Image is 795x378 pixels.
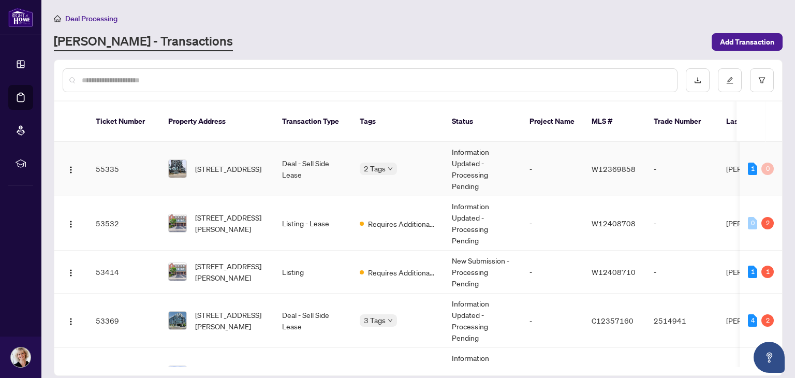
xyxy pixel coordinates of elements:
[169,160,186,178] img: thumbnail-img
[274,142,351,196] td: Deal - Sell Side Lease
[750,68,774,92] button: filter
[54,33,233,51] a: [PERSON_NAME] - Transactions
[748,163,757,175] div: 1
[761,217,774,229] div: 2
[748,314,757,327] div: 4
[712,33,783,51] button: Add Transaction
[444,251,521,294] td: New Submission - Processing Pending
[63,161,79,177] button: Logo
[169,263,186,281] img: thumbnail-img
[444,294,521,348] td: Information Updated - Processing Pending
[274,101,351,142] th: Transaction Type
[521,294,583,348] td: -
[274,196,351,251] td: Listing - Lease
[169,214,186,232] img: thumbnail-img
[351,101,444,142] th: Tags
[63,264,79,280] button: Logo
[388,318,393,323] span: down
[67,220,75,228] img: Logo
[368,218,435,229] span: Requires Additional Docs
[388,166,393,171] span: down
[364,314,386,326] span: 3 Tags
[694,77,701,84] span: download
[444,142,521,196] td: Information Updated - Processing Pending
[645,294,718,348] td: 2514941
[87,294,160,348] td: 53369
[758,77,765,84] span: filter
[748,217,757,229] div: 0
[364,163,386,175] span: 2 Tags
[54,15,61,22] span: home
[748,266,757,278] div: 1
[169,312,186,329] img: thumbnail-img
[195,212,266,235] span: [STREET_ADDRESS][PERSON_NAME]
[444,196,521,251] td: Information Updated - Processing Pending
[761,163,774,175] div: 0
[592,316,634,325] span: C12357160
[368,267,435,278] span: Requires Additional Docs
[521,142,583,196] td: -
[686,68,710,92] button: download
[160,101,274,142] th: Property Address
[761,314,774,327] div: 2
[195,163,261,175] span: [STREET_ADDRESS]
[274,294,351,348] td: Deal - Sell Side Lease
[645,196,718,251] td: -
[592,267,636,277] span: W12408710
[718,68,742,92] button: edit
[645,142,718,196] td: -
[645,251,718,294] td: -
[8,8,33,27] img: logo
[63,215,79,231] button: Logo
[87,196,160,251] td: 53532
[444,101,521,142] th: Status
[87,251,160,294] td: 53414
[726,77,733,84] span: edit
[67,166,75,174] img: Logo
[65,14,117,23] span: Deal Processing
[521,196,583,251] td: -
[67,269,75,277] img: Logo
[754,342,785,373] button: Open asap
[195,260,266,283] span: [STREET_ADDRESS][PERSON_NAME]
[11,347,31,367] img: Profile Icon
[592,164,636,173] span: W12369858
[521,101,583,142] th: Project Name
[87,142,160,196] td: 55335
[63,312,79,329] button: Logo
[583,101,645,142] th: MLS #
[67,317,75,326] img: Logo
[645,101,718,142] th: Trade Number
[87,101,160,142] th: Ticket Number
[195,309,266,332] span: [STREET_ADDRESS][PERSON_NAME]
[274,251,351,294] td: Listing
[761,266,774,278] div: 1
[521,251,583,294] td: -
[592,219,636,228] span: W12408708
[720,34,774,50] span: Add Transaction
